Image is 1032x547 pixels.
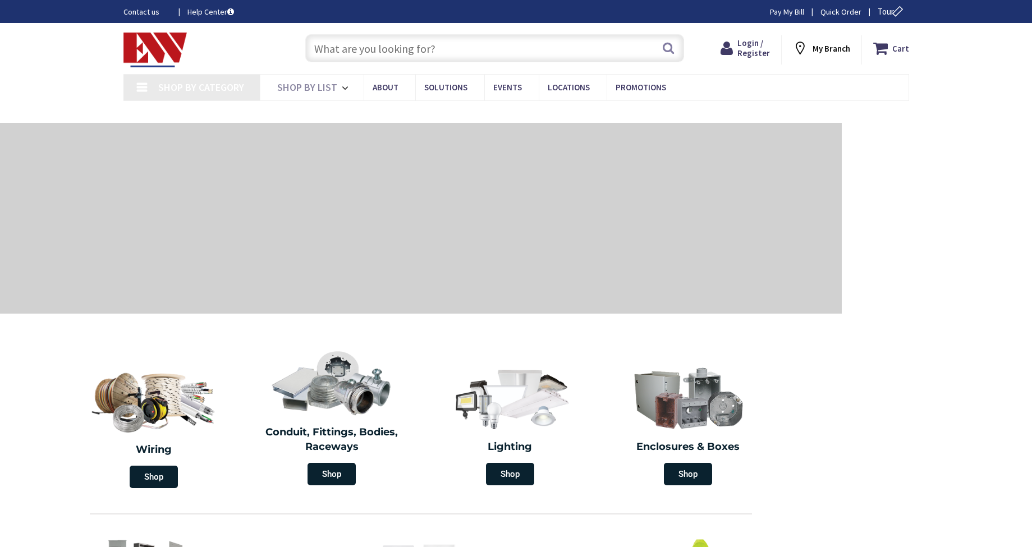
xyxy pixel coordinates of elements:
div: My Branch [792,38,850,58]
span: Events [493,82,522,93]
a: Login / Register [721,38,770,58]
img: Electrical Wholesalers, Inc. [123,33,187,67]
h2: Wiring [70,443,237,457]
span: Solutions [424,82,467,93]
a: Enclosures & Boxes Shop [602,359,775,491]
strong: Cart [892,38,909,58]
span: Locations [548,82,590,93]
a: Help Center [187,6,234,17]
h2: Lighting [429,440,591,454]
a: Wiring Shop [65,359,243,494]
a: Pay My Bill [770,6,804,17]
span: Promotions [616,82,666,93]
a: Cart [873,38,909,58]
input: What are you looking for? [305,34,684,62]
a: Contact us [123,6,169,17]
strong: My Branch [813,43,850,54]
span: Shop [308,463,356,485]
span: Shop [130,466,178,488]
a: Conduit, Fittings, Bodies, Raceways Shop [246,344,419,491]
span: Shop [664,463,712,485]
span: Shop By List [277,81,337,94]
a: Quick Order [820,6,861,17]
span: Tour [878,6,906,17]
span: Shop By Category [158,81,244,94]
h2: Enclosures & Boxes [608,440,769,454]
a: Lighting Shop [424,359,597,491]
span: About [373,82,398,93]
h2: Conduit, Fittings, Bodies, Raceways [251,425,413,454]
span: Login / Register [737,38,770,58]
span: Shop [486,463,534,485]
